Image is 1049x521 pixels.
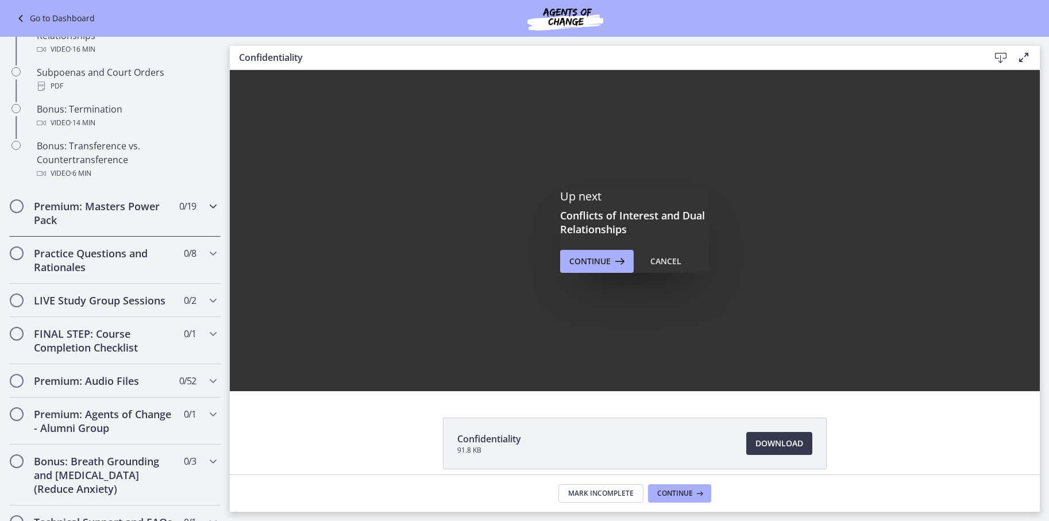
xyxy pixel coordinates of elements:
[657,489,693,498] span: Continue
[34,246,174,274] h2: Practice Questions and Rationales
[648,484,711,503] button: Continue
[496,5,634,32] img: Agents of Change
[34,374,174,388] h2: Premium: Audio Files
[34,294,174,307] h2: LIVE Study Group Sessions
[37,167,216,180] div: Video
[179,199,196,213] span: 0 / 19
[34,199,174,227] h2: Premium: Masters Power Pack
[184,327,196,341] span: 0 / 1
[457,432,521,446] span: Confidentiality
[184,454,196,468] span: 0 / 3
[34,327,174,354] h2: FINAL STEP: Course Completion Checklist
[184,246,196,260] span: 0 / 8
[37,139,216,180] div: Bonus: Transference vs. Countertransference
[37,65,216,93] div: Subpoenas and Court Orders
[179,374,196,388] span: 0 / 52
[71,116,95,130] span: · 14 min
[457,446,521,455] span: 91.8 KB
[34,407,174,435] h2: Premium: Agents of Change - Alumni Group
[184,407,196,421] span: 0 / 1
[239,51,971,64] h3: Confidentiality
[34,454,174,496] h2: Bonus: Breath Grounding and [MEDICAL_DATA] (Reduce Anxiety)
[184,294,196,307] span: 0 / 2
[560,209,709,236] h3: Conflicts of Interest and Dual Relationships
[560,189,709,204] p: Up next
[71,43,95,56] span: · 16 min
[14,11,95,25] a: Go to Dashboard
[560,250,634,273] button: Continue
[641,250,691,273] button: Cancel
[755,437,803,450] span: Download
[37,102,216,130] div: Bonus: Termination
[569,254,611,268] span: Continue
[37,116,216,130] div: Video
[37,79,216,93] div: PDF
[71,167,91,180] span: · 6 min
[568,489,634,498] span: Mark Incomplete
[746,432,812,455] a: Download
[37,43,216,56] div: Video
[650,254,681,268] div: Cancel
[558,484,643,503] button: Mark Incomplete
